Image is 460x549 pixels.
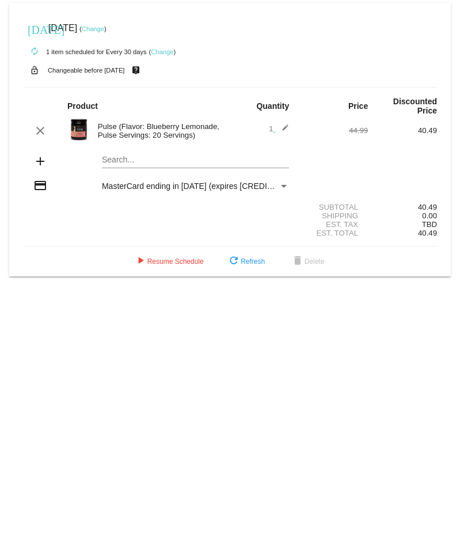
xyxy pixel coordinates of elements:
mat-icon: add [33,154,47,168]
mat-icon: clear [33,124,47,138]
small: Changeable before [DATE] [48,67,125,74]
strong: Quantity [256,101,289,111]
mat-icon: edit [275,124,289,138]
button: Resume Schedule [124,251,213,272]
div: 44.99 [299,126,368,135]
mat-icon: [DATE] [28,22,41,36]
mat-icon: delete [291,255,305,268]
button: Refresh [218,251,274,272]
strong: Product [67,101,98,111]
input: Search... [102,156,289,165]
img: Pulse20S-Blueberry-Lemonade-Transp.png [67,118,90,141]
mat-icon: refresh [227,255,241,268]
mat-icon: play_arrow [134,255,147,268]
a: Change [82,25,104,32]
mat-icon: lock_open [28,63,41,78]
small: ( ) [79,25,107,32]
div: Est. Tax [299,220,368,229]
strong: Price [348,101,368,111]
div: Shipping [299,211,368,220]
mat-select: Payment Method [102,181,289,191]
span: Resume Schedule [134,258,204,266]
span: Delete [291,258,325,266]
div: 40.49 [368,126,437,135]
span: 40.49 [418,229,437,237]
span: 0.00 [422,211,437,220]
span: 1 [269,124,289,133]
div: Pulse (Flavor: Blueberry Lemonade, Pulse Servings: 20 Servings) [92,122,230,139]
mat-icon: autorenew [28,45,41,59]
span: Refresh [227,258,265,266]
small: 1 item scheduled for Every 30 days [23,48,147,55]
span: MasterCard ending in [DATE] (expires [CREDIT_CARD_DATA]) [102,181,329,191]
mat-icon: credit_card [33,179,47,192]
div: 40.49 [368,203,437,211]
strong: Discounted Price [393,97,437,115]
button: Delete [282,251,334,272]
span: TBD [422,220,437,229]
a: Change [151,48,173,55]
div: Est. Total [299,229,368,237]
mat-icon: live_help [129,63,143,78]
small: ( ) [149,48,176,55]
div: Subtotal [299,203,368,211]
